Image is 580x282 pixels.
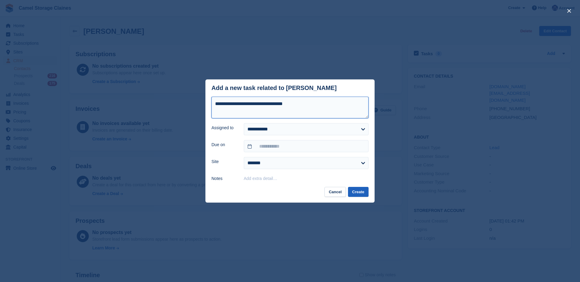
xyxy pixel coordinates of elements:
label: Due on [211,142,237,148]
button: Add extra detail… [244,176,277,181]
label: Notes [211,175,237,182]
div: Add a new task related to [PERSON_NAME] [211,85,337,91]
button: Cancel [324,187,346,197]
button: Create [348,187,369,197]
button: close [564,6,574,16]
label: Assigned to [211,125,237,131]
label: Site [211,159,237,165]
